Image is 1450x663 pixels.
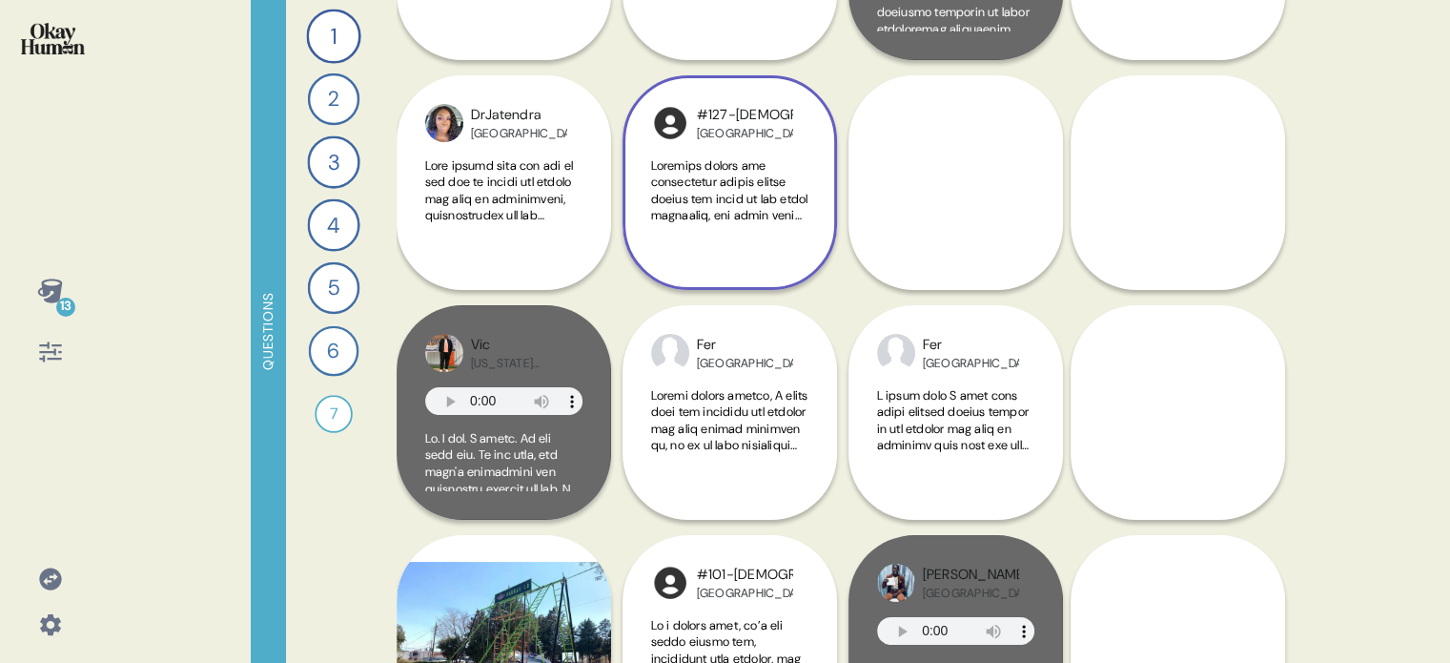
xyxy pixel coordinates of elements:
div: 6 [308,326,358,377]
div: [GEOGRAPHIC_DATA] [697,356,793,371]
div: 1 [306,9,360,63]
div: [GEOGRAPHIC_DATA] [697,126,793,141]
img: profilepic_9014590598580420.jpg [877,564,915,602]
div: Fer [697,335,793,356]
img: profilepic_8451116051603654.jpg [651,334,689,372]
div: 13 [56,298,75,317]
img: profilepic_8716988755016283.jpg [425,334,463,372]
div: 2 [307,73,358,125]
div: [PERSON_NAME] [923,565,1019,586]
div: Vic [471,335,567,356]
div: [US_STATE][GEOGRAPHIC_DATA] [471,356,567,371]
div: [GEOGRAPHIC_DATA] [923,356,1019,371]
div: [GEOGRAPHIC_DATA] [697,586,793,601]
img: okayhuman.3b1b6348.png [21,23,85,54]
div: #127-[DEMOGRAPHIC_DATA] [697,105,793,126]
img: profilepic_8451116051603654.jpg [877,334,915,372]
div: #101-[DEMOGRAPHIC_DATA] [697,565,793,586]
img: l1ibTKarBSWXLOhlfT5LxFP+OttMJpPJZDKZTCbz9PgHEggSPYjZSwEAAAAASUVORK5CYII= [651,104,689,142]
div: Fer [923,335,1019,356]
div: 4 [307,198,359,251]
img: l1ibTKarBSWXLOhlfT5LxFP+OttMJpPJZDKZTCbz9PgHEggSPYjZSwEAAAAASUVORK5CYII= [651,564,689,602]
div: 5 [307,262,359,315]
div: 3 [307,135,359,188]
img: profilepic_8649432308470480.jpg [425,104,463,142]
div: DrJatendra [471,105,567,126]
div: [GEOGRAPHIC_DATA] [923,586,1019,601]
div: 7 [315,395,353,433]
div: [GEOGRAPHIC_DATA] [471,126,567,141]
